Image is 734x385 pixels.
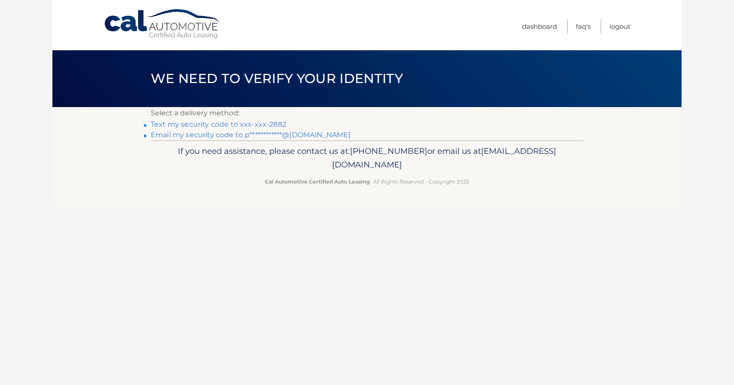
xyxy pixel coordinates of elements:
p: If you need assistance, please contact us at: or email us at [156,144,578,172]
a: Text my security code to xxx-xxx-2882 [151,120,286,128]
span: We need to verify your identity [151,70,403,87]
a: Logout [609,19,630,34]
a: FAQ's [576,19,591,34]
a: Cal Automotive [104,9,222,40]
a: Dashboard [522,19,557,34]
p: Select a delivery method: [151,107,583,119]
span: [PHONE_NUMBER] [350,146,427,156]
strong: Cal Automotive Certified Auto Leasing [265,178,370,185]
p: - All Rights Reserved - Copyright 2025 [156,177,578,186]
